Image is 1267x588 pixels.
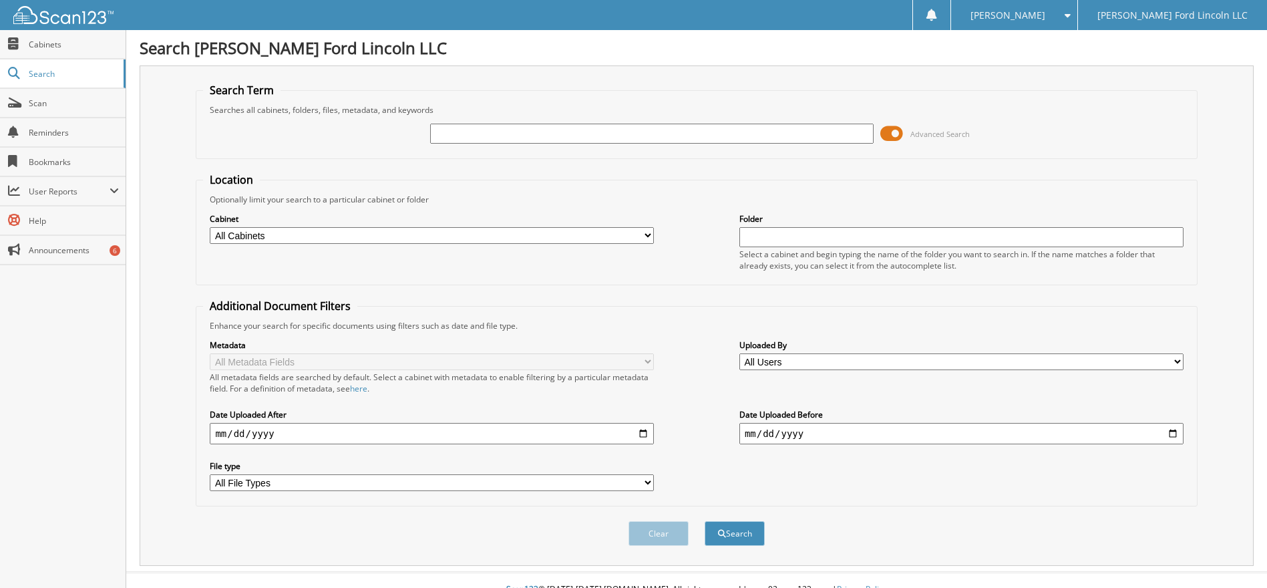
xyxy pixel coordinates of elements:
a: here [350,383,367,394]
label: Cabinet [210,213,654,225]
label: Uploaded By [739,339,1184,351]
span: Search [29,68,117,80]
span: Cabinets [29,39,119,50]
input: end [739,423,1184,444]
span: Announcements [29,245,119,256]
img: scan123-logo-white.svg [13,6,114,24]
legend: Location [203,172,260,187]
label: Date Uploaded After [210,409,654,420]
label: Folder [739,213,1184,225]
div: 6 [110,245,120,256]
button: Clear [628,521,689,546]
span: [PERSON_NAME] [970,11,1045,19]
div: All metadata fields are searched by default. Select a cabinet with metadata to enable filtering b... [210,372,654,394]
div: Optionally limit your search to a particular cabinet or folder [203,194,1190,205]
input: start [210,423,654,444]
div: Searches all cabinets, folders, files, metadata, and keywords [203,104,1190,116]
legend: Additional Document Filters [203,299,357,313]
span: Reminders [29,127,119,138]
span: Advanced Search [910,129,970,139]
label: Metadata [210,339,654,351]
div: Select a cabinet and begin typing the name of the folder you want to search in. If the name match... [739,249,1184,271]
label: File type [210,460,654,472]
span: Scan [29,98,119,109]
span: Help [29,215,119,227]
h1: Search [PERSON_NAME] Ford Lincoln LLC [140,37,1254,59]
div: Enhance your search for specific documents using filters such as date and file type. [203,320,1190,331]
legend: Search Term [203,83,281,98]
label: Date Uploaded Before [739,409,1184,420]
button: Search [705,521,765,546]
span: User Reports [29,186,110,197]
span: Bookmarks [29,156,119,168]
span: [PERSON_NAME] Ford Lincoln LLC [1097,11,1248,19]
